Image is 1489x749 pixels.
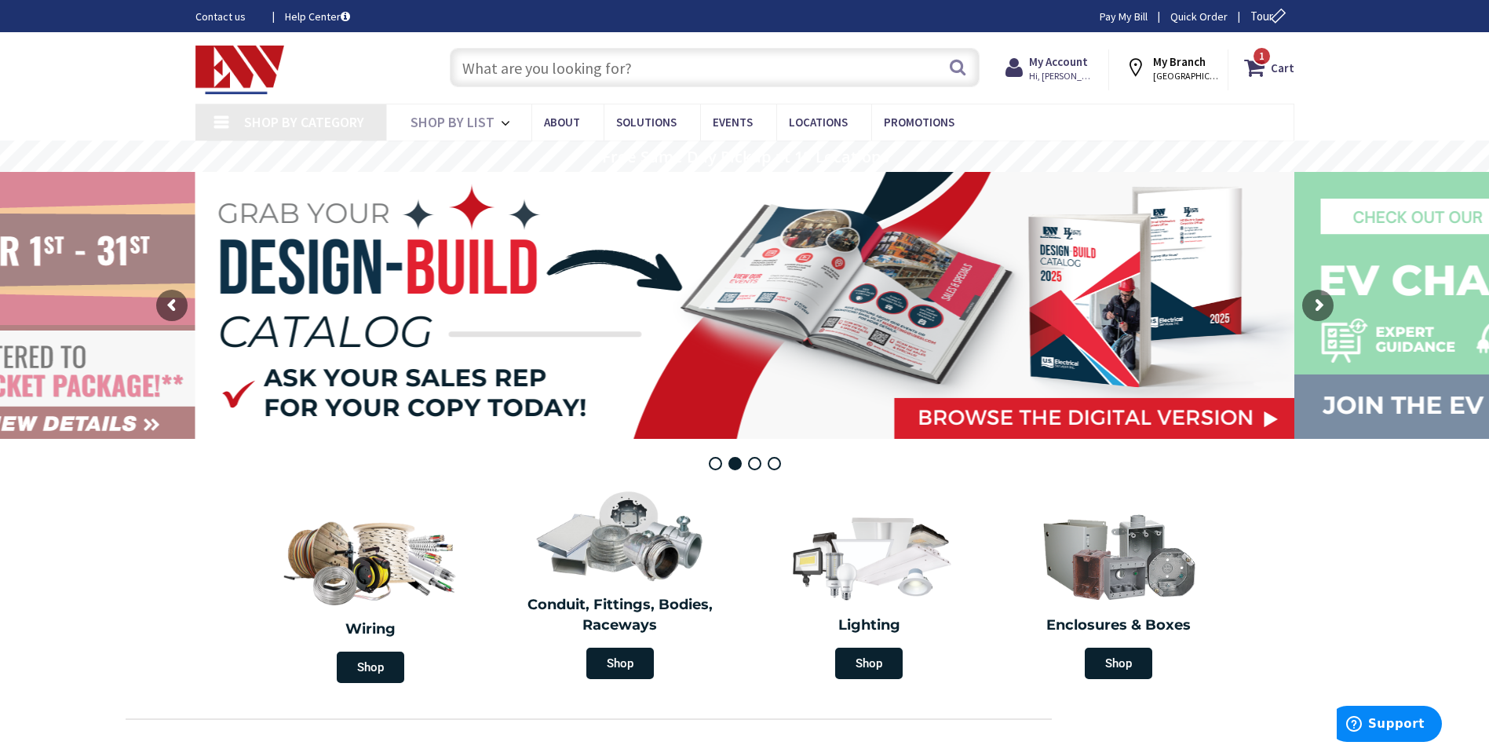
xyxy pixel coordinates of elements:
[835,648,903,679] span: Shop
[285,9,350,24] a: Help Center
[789,115,848,130] span: Locations
[749,502,991,687] a: Lighting Shop
[1153,70,1220,82] span: [GEOGRAPHIC_DATA], [GEOGRAPHIC_DATA]
[195,46,285,94] img: Electrical Wholesalers, Inc.
[544,115,580,130] span: About
[1100,9,1148,24] a: Pay My Bill
[1125,53,1213,82] div: My Branch [GEOGRAPHIC_DATA], [GEOGRAPHIC_DATA]
[507,595,733,635] h2: Conduit, Fittings, Bodies, Raceways
[337,652,404,683] span: Shop
[1259,49,1265,63] span: 1
[757,616,983,636] h2: Lighting
[1153,54,1206,69] strong: My Branch
[1271,53,1294,82] strong: Cart
[1029,54,1088,69] strong: My Account
[195,9,260,24] a: Contact us
[1029,70,1096,82] span: Hi, [PERSON_NAME]
[499,482,741,687] a: Conduit, Fittings, Bodies, Raceways Shop
[1170,9,1228,24] a: Quick Order
[1337,706,1442,745] iframe: Opens a widget where you can find more information
[1005,616,1232,636] h2: Enclosures & Boxes
[713,115,753,130] span: Events
[1244,53,1294,82] a: 1 Cart
[1250,9,1290,24] span: Tour
[1005,53,1096,82] a: My Account Hi, [PERSON_NAME]
[450,48,980,87] input: What are you looking for?
[1085,648,1152,679] span: Shop
[411,113,495,131] span: Shop By List
[616,115,677,130] span: Solutions
[884,115,954,130] span: Promotions
[586,648,654,679] span: Shop
[246,502,496,691] a: Wiring Shop
[998,502,1239,687] a: Enclosures & Boxes Shop
[602,148,889,166] rs-layer: Free Same Day Pickup at 19 Locations
[244,113,364,131] span: Shop By Category
[254,619,488,640] h2: Wiring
